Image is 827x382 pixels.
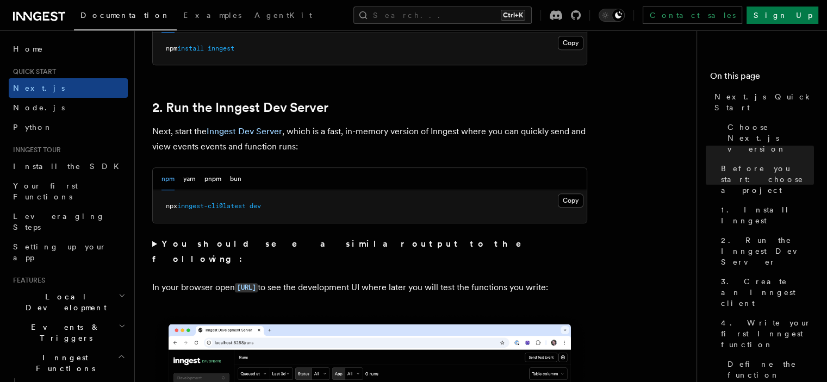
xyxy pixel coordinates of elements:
span: Your first Functions [13,181,78,201]
span: inngest-cli@latest [177,202,246,210]
a: [URL] [235,282,258,292]
span: AgentKit [254,11,312,20]
span: 4. Write your first Inngest function [721,317,814,350]
a: 4. Write your first Inngest function [717,313,814,354]
code: [URL] [235,283,258,292]
span: Node.js [13,103,65,112]
span: npm [166,45,177,52]
span: Next.js [13,84,65,92]
a: Inngest Dev Server [207,126,282,136]
span: Install the SDK [13,162,126,171]
a: Setting up your app [9,237,128,267]
span: Before you start: choose a project [721,163,814,196]
span: Define the function [727,359,814,380]
button: Copy [558,36,583,50]
span: inngest [208,45,234,52]
a: 1. Install Inngest [717,200,814,230]
span: Documentation [80,11,170,20]
a: 2. Run the Inngest Dev Server [717,230,814,272]
span: Events & Triggers [9,322,119,343]
a: 3. Create an Inngest client [717,272,814,313]
button: Toggle dark mode [599,9,625,22]
button: Inngest Functions [9,348,128,378]
span: Home [13,43,43,54]
button: Copy [558,193,583,208]
p: Next, start the , which is a fast, in-memory version of Inngest where you can quickly send and vi... [152,124,587,154]
span: dev [250,202,261,210]
a: Python [9,117,128,137]
a: Choose Next.js version [723,117,814,159]
a: Before you start: choose a project [717,159,814,200]
a: Examples [177,3,248,29]
span: npx [166,202,177,210]
a: Documentation [74,3,177,30]
span: Inngest tour [9,146,61,154]
span: Choose Next.js version [727,122,814,154]
a: Contact sales [643,7,742,24]
span: install [177,45,204,52]
span: Features [9,276,45,285]
button: npm [161,168,175,190]
button: bun [230,168,241,190]
button: Events & Triggers [9,317,128,348]
span: 1. Install Inngest [721,204,814,226]
button: pnpm [204,168,221,190]
button: Local Development [9,287,128,317]
a: Your first Functions [9,176,128,206]
span: Local Development [9,291,119,313]
button: yarn [183,168,196,190]
a: Sign Up [747,7,818,24]
a: Install the SDK [9,156,128,176]
strong: You should see a similar output to the following: [152,239,537,264]
a: 2. Run the Inngest Dev Server [152,100,328,115]
span: 3. Create an Inngest client [721,276,814,309]
span: Inngest Functions [9,352,117,374]
a: Home [9,39,128,59]
span: Setting up your app [13,242,107,262]
p: In your browser open to see the development UI where later you will test the functions you write: [152,280,587,296]
span: Examples [183,11,241,20]
kbd: Ctrl+K [501,10,525,21]
a: Next.js Quick Start [710,87,814,117]
span: Next.js Quick Start [714,91,814,113]
h4: On this page [710,70,814,87]
button: Search...Ctrl+K [353,7,532,24]
span: Leveraging Steps [13,212,105,231]
span: Quick start [9,67,56,76]
summary: You should see a similar output to the following: [152,236,587,267]
a: AgentKit [248,3,319,29]
a: Node.js [9,98,128,117]
a: Leveraging Steps [9,206,128,237]
span: Python [13,123,53,131]
a: Next.js [9,78,128,98]
span: 2. Run the Inngest Dev Server [721,235,814,267]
